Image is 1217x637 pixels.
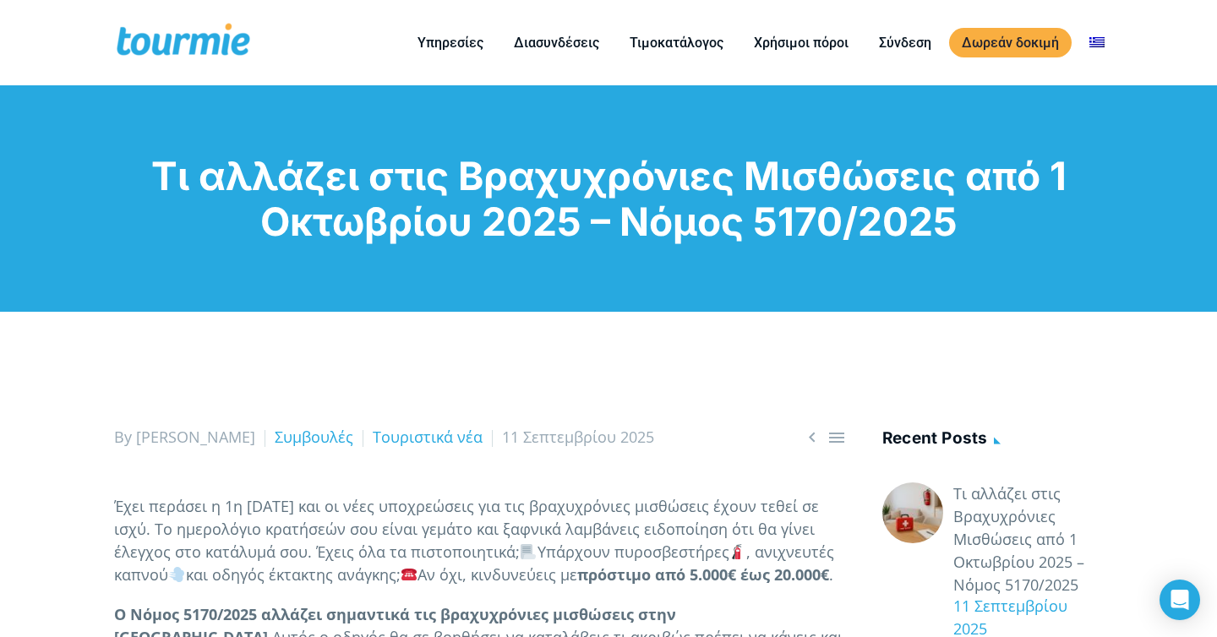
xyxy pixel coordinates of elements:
a: Χρήσιμοι πόροι [741,32,861,53]
a: Τουριστικά νέα [373,427,483,447]
a: Συμβουλές [275,427,353,447]
a: Σύνδεση [866,32,944,53]
div: Open Intercom Messenger [1160,580,1200,620]
p: Έχει περάσει η 1η [DATE] και οι νέες υποχρεώσεις για τις βραχυχρόνιες μισθώσεις έχουν τεθεί σε ισ... [114,495,847,586]
a: Δωρεάν δοκιμή [949,28,1072,57]
h1: Τι αλλάζει στις Βραχυχρόνιες Μισθώσεις από 1 Οκτωβρίου 2025 – Νόμος 5170/2025 [114,153,1103,244]
a: Υπηρεσίες [405,32,496,53]
h4: Recent posts [882,426,1103,454]
a:  [802,427,822,448]
a: Τι αλλάζει στις Βραχυχρόνιες Μισθώσεις από 1 Οκτωβρίου 2025 – Νόμος 5170/2025 [953,482,1103,596]
a: Διασυνδέσεις [501,32,612,53]
a:  [827,427,847,448]
span: Previous post [802,427,822,448]
span: By [PERSON_NAME] [114,427,255,447]
strong: πρόστιμο από 5.000€ έως 20.000€ [577,564,829,585]
a: Τιμοκατάλογος [617,32,736,53]
span: 11 Σεπτεμβρίου 2025 [502,427,654,447]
